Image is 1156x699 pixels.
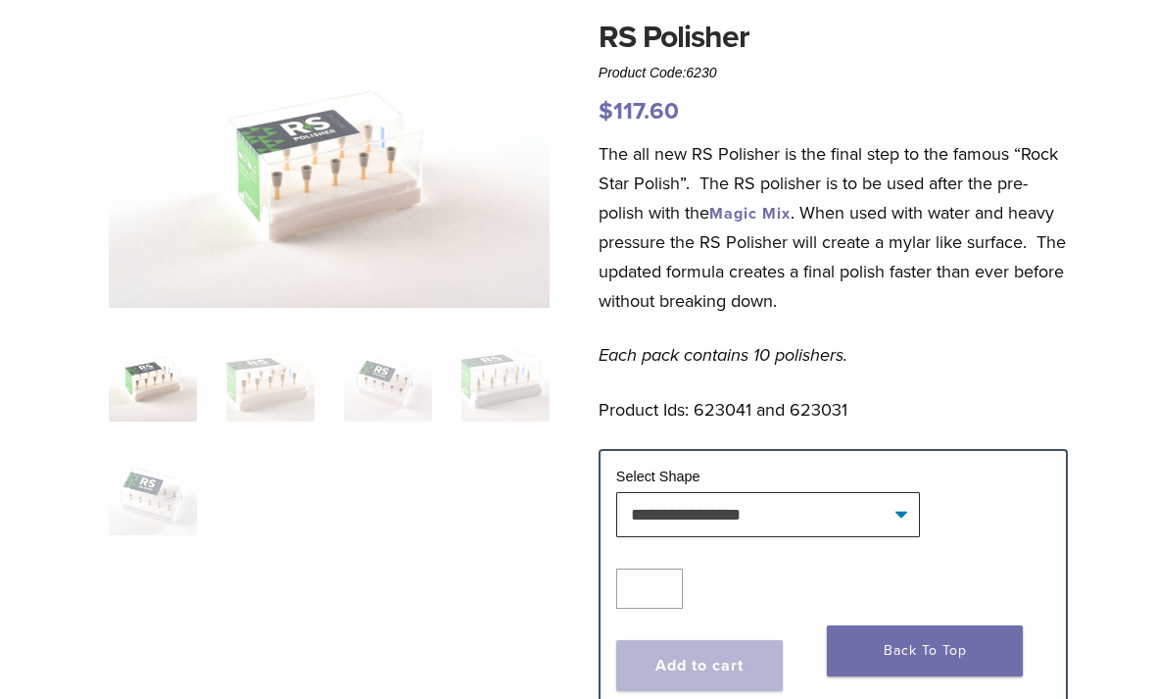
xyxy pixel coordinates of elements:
img: RS-Polihser-Cup-3-324x324.jpg [109,333,197,422]
p: The all new RS Polisher is the final step to the famous “Rock Star Polish”. The RS polisher is to... [599,139,1068,316]
img: RS Polisher - Image 3 [344,333,432,422]
h1: RS Polisher [599,14,1068,61]
a: Magic Mix [709,204,791,224]
span: Product Code: [599,65,717,80]
a: Back To Top [827,625,1023,676]
img: RS Polisher - Image 2 [226,333,314,422]
img: RS Polisher - Image 4 [461,333,550,422]
img: RS Polisher - Image 5 [109,447,197,535]
p: Product Ids: 623041 and 623031 [599,395,1068,424]
label: Select Shape [616,469,700,484]
em: Each pack contains 10 polishers. [599,344,847,366]
button: Add to cart [616,640,783,691]
bdi: 117.60 [599,97,679,125]
img: RS Polihser-Cup-3 [109,14,550,309]
span: $ [599,97,613,125]
span: 6230 [686,65,716,80]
